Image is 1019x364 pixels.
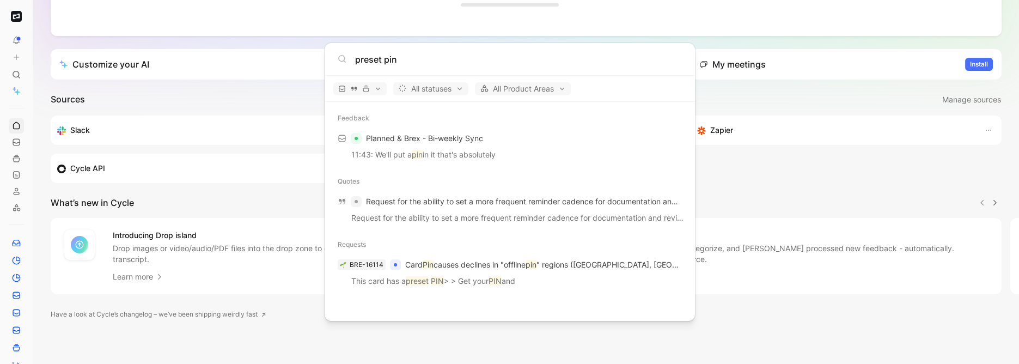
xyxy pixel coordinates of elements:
div: Requests [325,235,695,254]
span: All Product Areas [480,82,566,95]
a: 🌱BRE-16114CardPincauses declines in "offlinepin" regions ([GEOGRAPHIC_DATA], [GEOGRAPHIC_DATA], J... [329,254,691,292]
p: 11:43: We'll put a in it that's absolutely [332,148,687,165]
input: Type a command or search anything [355,53,682,66]
span: Planned & Brex - Bi-weekly Sync [366,134,483,143]
a: Planned & Brex - Bi-weekly Sync11:43: We'll put apinin it that's absolutely [329,128,691,165]
button: All statuses [393,82,468,95]
mark: Pin [423,260,434,269]
mark: pin [526,260,536,269]
div: Feedback [325,108,695,128]
a: Request for the ability to set a more frequent reminder cadence for documentation and review remi... [329,191,691,228]
p: Request for the ability to set a more frequent reminder cadence for documentation and review remi... [366,195,682,208]
mark: PIN [431,276,444,286]
mark: preset [406,276,429,286]
div: BRE-16114 [350,259,383,270]
p: Card causes declines in "offline " regions ([GEOGRAPHIC_DATA], [GEOGRAPHIC_DATA], JP, etc.) [405,258,682,271]
p: Request for the ability to set a more frequent reminder cadence for documentation and review remi... [332,211,687,228]
div: Quotes [325,172,695,191]
span: All statuses [398,82,463,95]
img: 🌱 [340,262,346,268]
mark: PIN [489,276,502,286]
mark: pin [412,150,423,159]
button: All Product Areas [475,82,571,95]
p: This card has a > > Get your and [332,275,687,291]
